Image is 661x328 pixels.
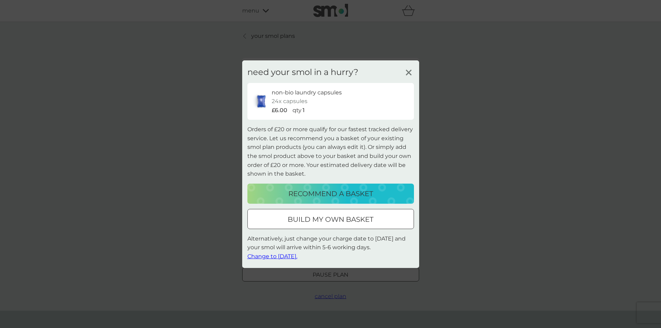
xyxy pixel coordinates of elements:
button: Change to [DATE]. [247,252,297,261]
p: qty [293,106,302,115]
h3: need your smol in a hurry? [247,67,358,77]
p: £6.00 [272,106,287,115]
button: recommend a basket [247,184,414,204]
p: 1 [303,106,305,115]
p: 24x capsules [272,97,307,106]
p: Orders of £20 or more qualify for our fastest tracked delivery service. Let us recommend you a ba... [247,125,414,178]
button: build my own basket [247,209,414,229]
p: Alternatively, just change your charge date to [DATE] and your smol will arrive within 5-6 workin... [247,234,414,261]
p: non-bio laundry capsules [272,88,342,97]
p: build my own basket [288,214,373,225]
span: Change to [DATE]. [247,253,297,260]
p: recommend a basket [288,188,373,199]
